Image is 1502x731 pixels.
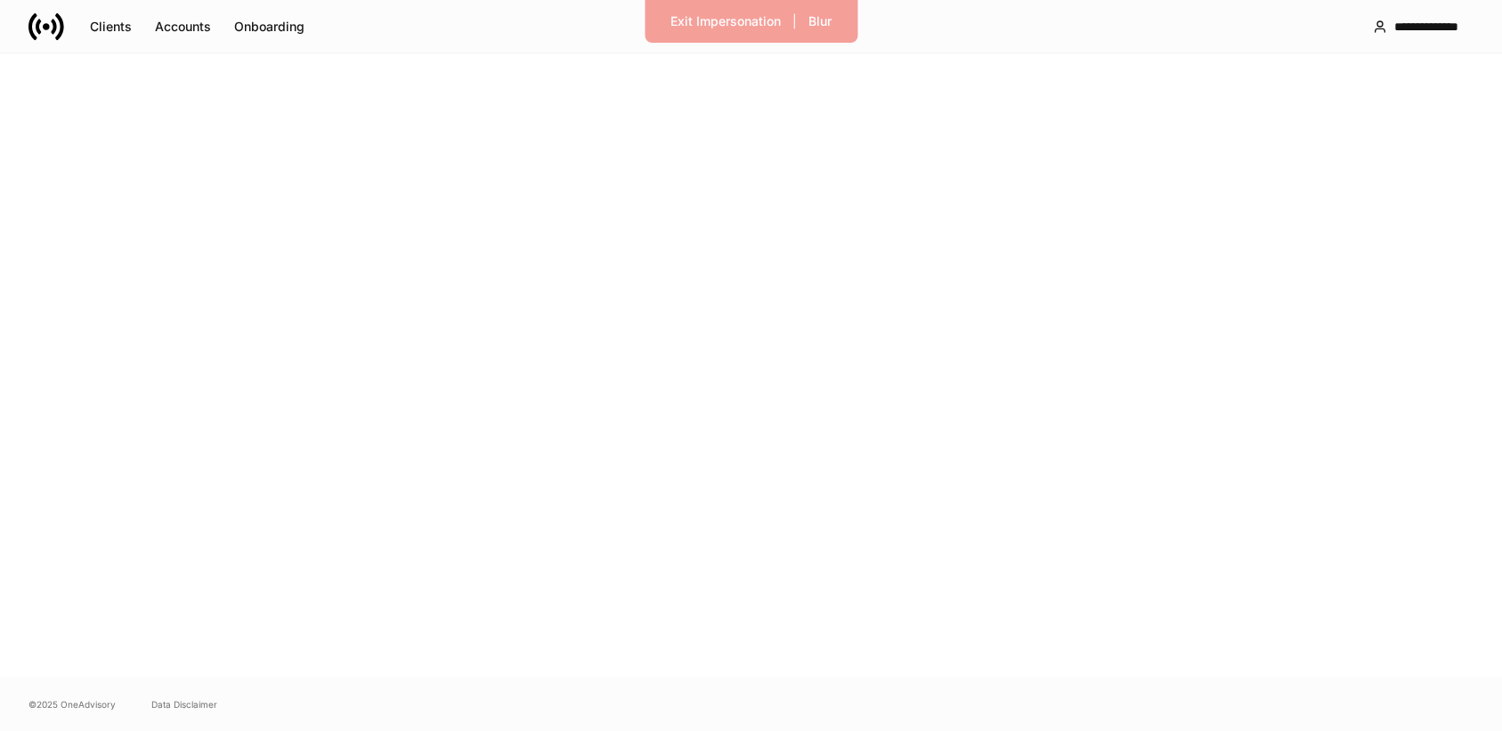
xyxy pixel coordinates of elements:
div: Accounts [155,20,211,33]
button: Blur [797,7,843,36]
div: Clients [90,20,132,33]
button: Accounts [143,12,223,41]
div: Blur [808,15,832,28]
div: Exit Impersonation [670,15,781,28]
button: Exit Impersonation [659,7,792,36]
span: © 2025 OneAdvisory [28,697,116,711]
button: Clients [78,12,143,41]
a: Data Disclaimer [151,697,217,711]
div: Onboarding [234,20,304,33]
button: Onboarding [223,12,316,41]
